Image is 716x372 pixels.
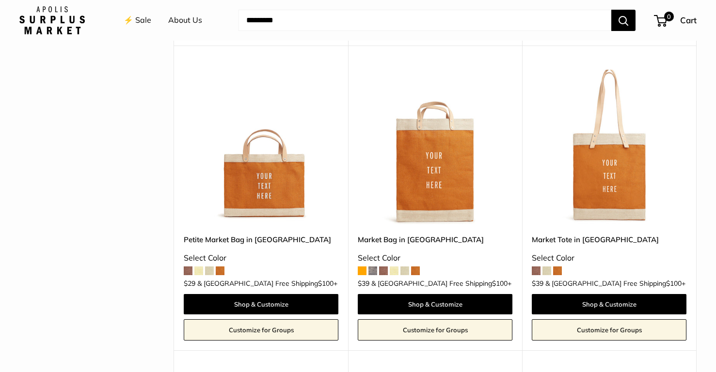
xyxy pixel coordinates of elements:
input: Search... [239,10,611,31]
a: Customize for Groups [532,319,686,341]
div: Select Color [532,251,686,265]
img: Petite Market Bag in Cognac [184,70,338,224]
span: & [GEOGRAPHIC_DATA] Free Shipping + [545,280,685,287]
span: $29 [184,279,195,288]
a: Market Tote in [GEOGRAPHIC_DATA] [532,234,686,245]
span: $100 [492,279,508,288]
span: 0 [664,12,674,21]
a: ⚡️ Sale [124,13,151,28]
a: About Us [168,13,202,28]
span: Cart [680,15,697,25]
span: & [GEOGRAPHIC_DATA] Free Shipping + [197,280,337,287]
div: Select Color [358,251,512,265]
a: Market Bag in CognacMarket Bag in Cognac [358,70,512,224]
span: $39 [358,279,369,288]
a: Petite Market Bag in CognacPetite Market Bag in Cognac [184,70,338,224]
a: Market Tote in CognacMarket Tote in Cognac [532,70,686,224]
span: $39 [532,279,543,288]
a: Shop & Customize [358,294,512,314]
a: Market Bag in [GEOGRAPHIC_DATA] [358,234,512,245]
div: Select Color [184,251,338,265]
img: Apolis: Surplus Market [19,6,85,34]
span: & [GEOGRAPHIC_DATA] Free Shipping + [371,280,511,287]
a: 0 Cart [655,13,697,28]
img: Market Bag in Cognac [358,70,512,224]
button: Search [611,10,636,31]
a: Customize for Groups [184,319,338,341]
a: Petite Market Bag in [GEOGRAPHIC_DATA] [184,234,338,245]
span: $100 [318,279,334,288]
img: Market Tote in Cognac [532,70,686,224]
a: Customize for Groups [358,319,512,341]
span: $100 [666,279,682,288]
a: Shop & Customize [184,294,338,314]
a: Shop & Customize [532,294,686,314]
